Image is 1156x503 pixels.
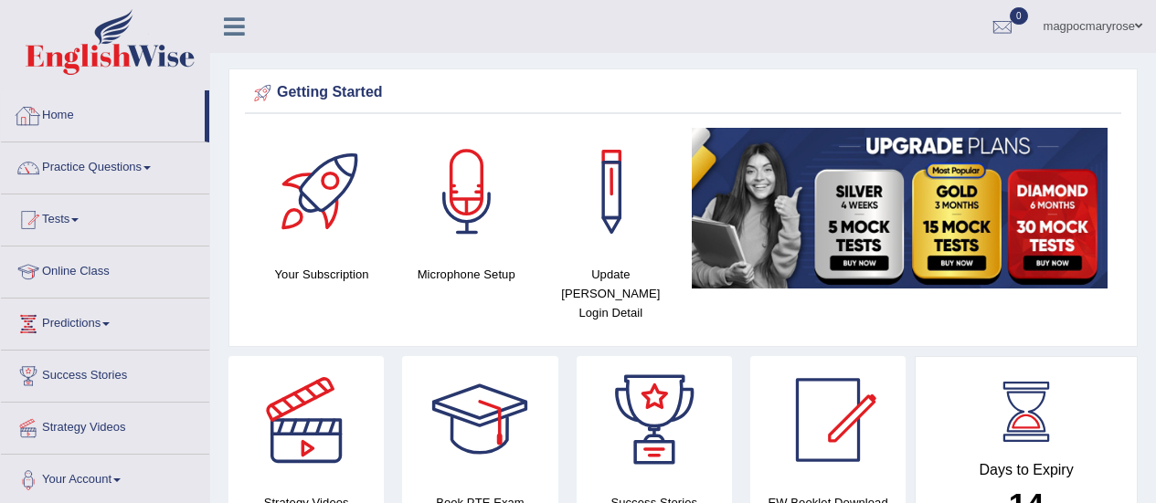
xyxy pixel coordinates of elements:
h4: Your Subscription [259,265,385,284]
a: Strategy Videos [1,403,209,448]
h4: Microphone Setup [403,265,529,284]
a: Home [1,90,205,136]
div: Getting Started [249,79,1117,107]
a: Tests [1,194,209,240]
a: Success Stories [1,351,209,396]
img: small5.jpg [692,128,1108,288]
a: Practice Questions [1,142,209,188]
a: Your Account [1,455,209,500]
span: 0 [1010,7,1028,25]
h4: Days to Expiry [936,462,1117,478]
h4: Update [PERSON_NAME] Login Detail [547,265,673,322]
a: Online Class [1,246,209,292]
a: Predictions [1,299,209,344]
